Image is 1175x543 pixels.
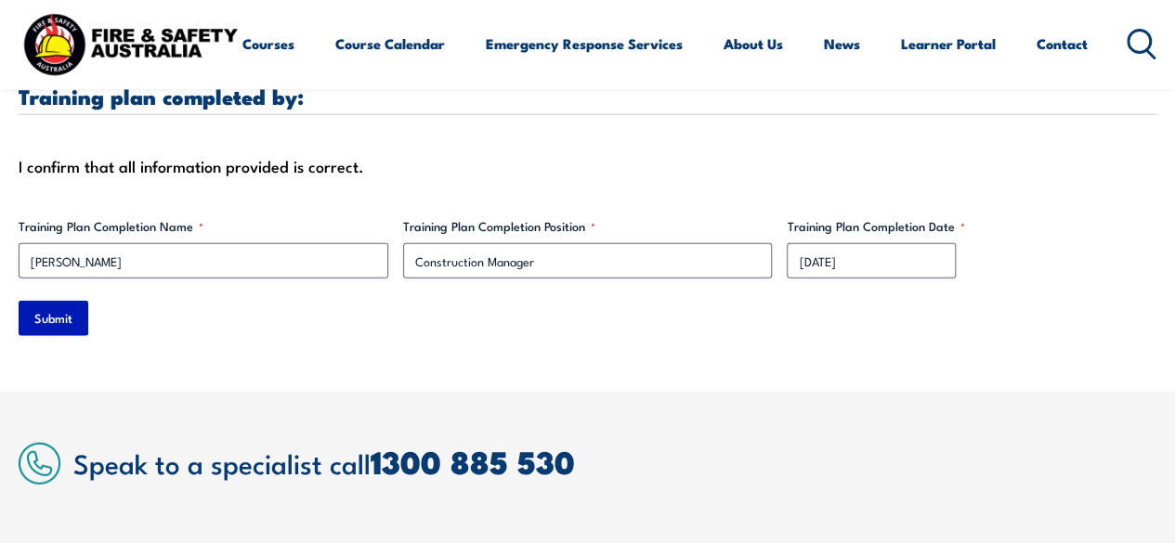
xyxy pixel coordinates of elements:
[371,436,575,485] a: 1300 885 530
[901,21,996,66] a: Learner Portal
[19,217,388,236] label: Training Plan Completion Name
[73,445,1156,479] h2: Speak to a specialist call
[724,21,783,66] a: About Us
[1037,21,1088,66] a: Contact
[824,21,860,66] a: News
[242,21,294,66] a: Courses
[335,21,445,66] a: Course Calendar
[486,21,683,66] a: Emergency Response Services
[787,217,1156,236] label: Training Plan Completion Date
[19,85,1156,107] h3: Training plan completed by:
[19,152,1156,180] div: I confirm that all information provided is correct.
[19,301,88,336] input: Submit
[403,217,773,236] label: Training Plan Completion Position
[787,243,956,278] input: dd/mm/yyyy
